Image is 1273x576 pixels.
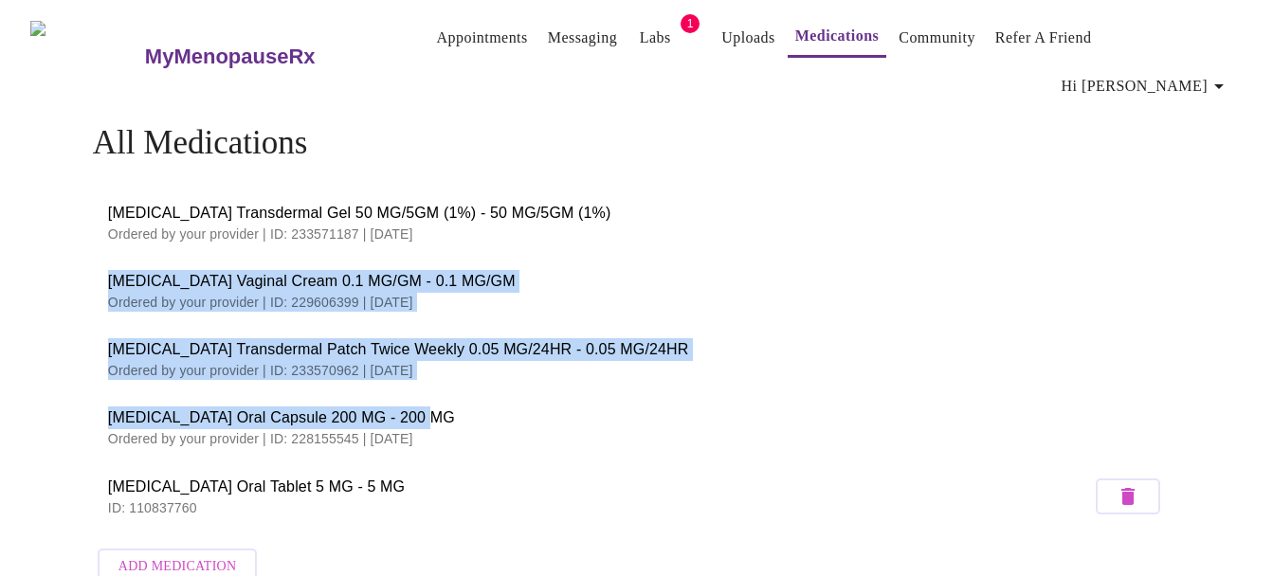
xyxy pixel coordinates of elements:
span: [MEDICAL_DATA] Oral Tablet 5 MG - 5 MG [108,476,1091,498]
span: 1 [681,14,700,33]
button: Labs [625,19,685,57]
p: Ordered by your provider | ID: 228155545 | [DATE] [108,429,1165,448]
a: Refer a Friend [995,25,1092,51]
p: Ordered by your provider | ID: 233571187 | [DATE] [108,225,1165,243]
h4: All Medications [93,124,1180,162]
button: Uploads [714,19,783,57]
a: Labs [640,25,671,51]
a: Appointments [437,25,528,51]
button: Messaging [540,19,625,57]
span: [MEDICAL_DATA] Transdermal Patch Twice Weekly 0.05 MG/24HR - 0.05 MG/24HR [108,338,1165,361]
a: Community [899,25,975,51]
p: ID: 110837760 [108,498,1091,517]
span: [MEDICAL_DATA] Oral Capsule 200 MG - 200 MG [108,406,1165,429]
span: Hi [PERSON_NAME] [1062,73,1230,99]
p: Ordered by your provider | ID: 229606399 | [DATE] [108,293,1165,312]
button: Refer a Friend [988,19,1100,57]
button: Hi [PERSON_NAME] [1054,67,1238,105]
a: Messaging [548,25,617,51]
span: [MEDICAL_DATA] Vaginal Cream 0.1 MG/GM - 0.1 MG/GM [108,270,1165,293]
span: [MEDICAL_DATA] Transdermal Gel 50 MG/5GM (1%) - 50 MG/5GM (1%) [108,202,1165,225]
button: Community [891,19,983,57]
a: Medications [795,23,880,49]
a: Uploads [721,25,775,51]
button: Medications [788,17,887,58]
button: Appointments [429,19,536,57]
p: Ordered by your provider | ID: 233570962 | [DATE] [108,361,1165,380]
img: MyMenopauseRx Logo [30,21,142,92]
h3: MyMenopauseRx [145,45,316,69]
a: MyMenopauseRx [142,24,391,90]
